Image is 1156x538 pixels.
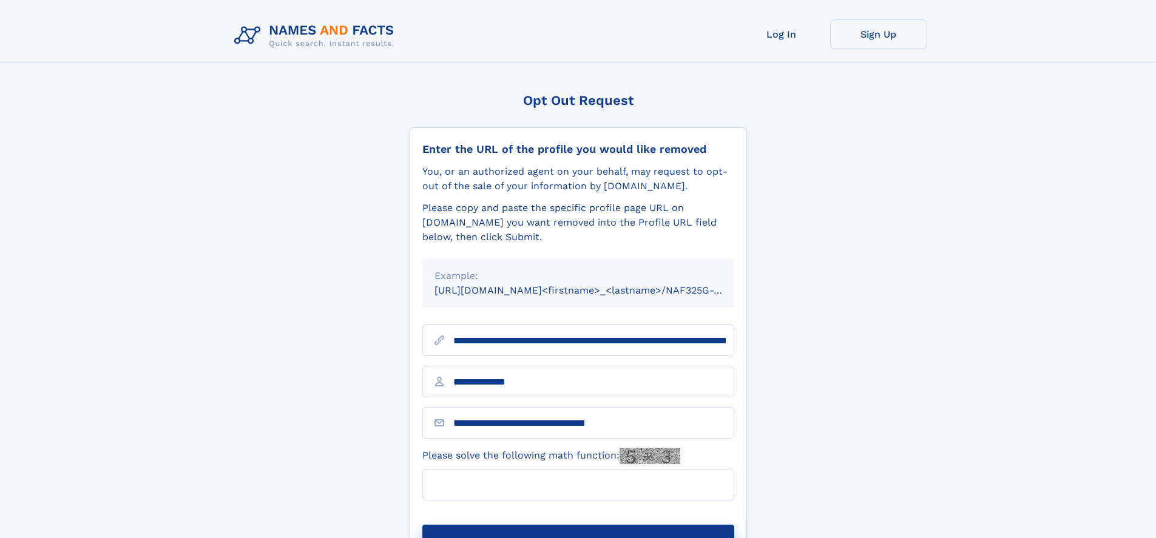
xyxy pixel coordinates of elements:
[434,284,757,296] small: [URL][DOMAIN_NAME]<firstname>_<lastname>/NAF325G-xxxxxxxx
[422,164,734,193] div: You, or an authorized agent on your behalf, may request to opt-out of the sale of your informatio...
[422,201,734,244] div: Please copy and paste the specific profile page URL on [DOMAIN_NAME] you want removed into the Pr...
[410,93,747,108] div: Opt Out Request
[830,19,927,49] a: Sign Up
[229,19,404,52] img: Logo Names and Facts
[422,448,680,464] label: Please solve the following math function:
[733,19,830,49] a: Log In
[422,143,734,156] div: Enter the URL of the profile you would like removed
[434,269,722,283] div: Example:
